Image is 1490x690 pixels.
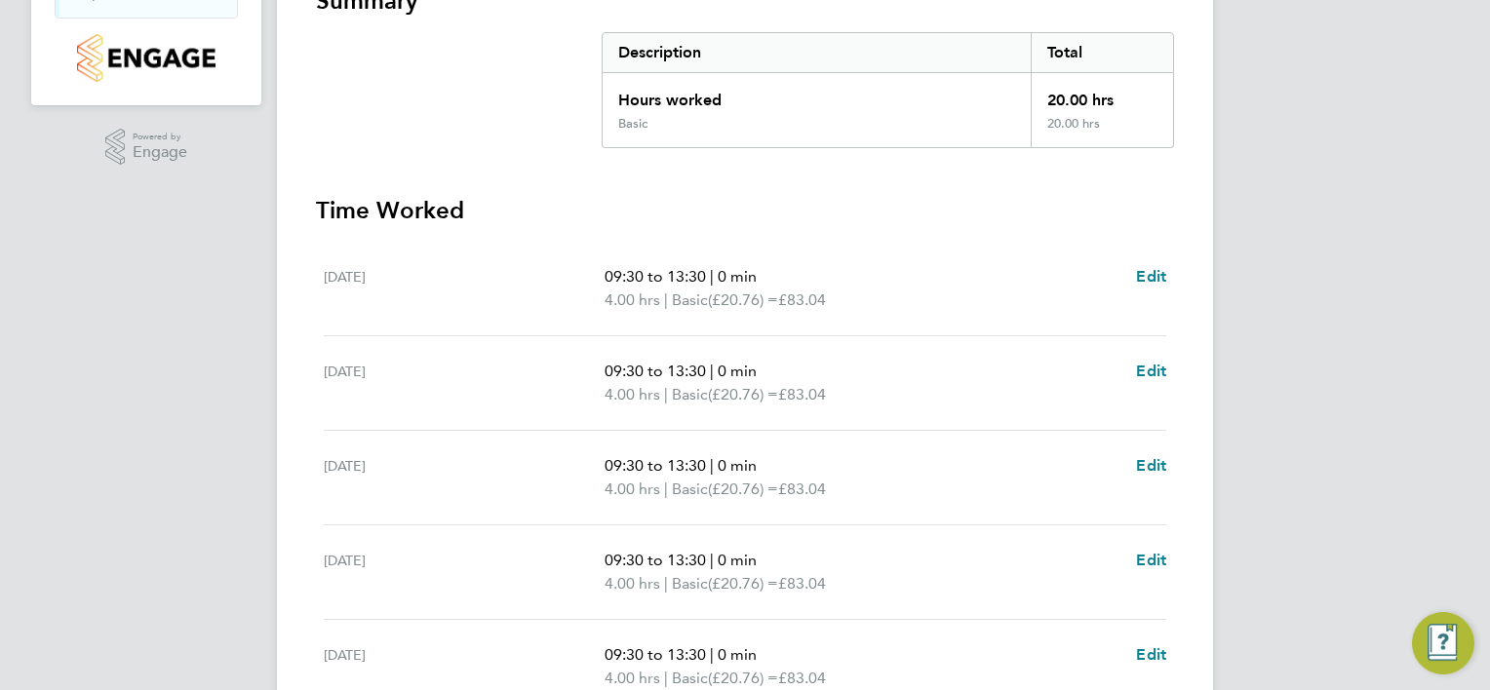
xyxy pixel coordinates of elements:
[324,454,605,501] div: [DATE]
[605,669,660,687] span: 4.00 hrs
[718,267,757,286] span: 0 min
[1031,33,1173,72] div: Total
[718,362,757,380] span: 0 min
[718,645,757,664] span: 0 min
[710,645,714,664] span: |
[710,362,714,380] span: |
[1031,73,1173,116] div: 20.00 hrs
[605,362,706,380] span: 09:30 to 13:30
[602,32,1174,148] div: Summary
[605,479,660,498] span: 4.00 hrs
[778,290,826,309] span: £83.04
[664,669,668,687] span: |
[708,574,778,593] span: (£20.76) =
[133,129,187,145] span: Powered by
[710,267,714,286] span: |
[605,267,706,286] span: 09:30 to 13:30
[605,456,706,475] span: 09:30 to 13:30
[672,667,708,690] span: Basic
[324,360,605,406] div: [DATE]
[605,574,660,593] span: 4.00 hrs
[710,456,714,475] span: |
[672,478,708,501] span: Basic
[664,290,668,309] span: |
[605,385,660,403] span: 4.00 hrs
[324,549,605,595] div: [DATE]
[778,385,826,403] span: £83.04
[1031,116,1173,147] div: 20.00 hrs
[708,290,778,309] span: (£20.76) =
[77,34,215,82] img: countryside-properties-logo-retina.png
[664,574,668,593] span: |
[605,290,660,309] span: 4.00 hrs
[778,574,826,593] span: £83.04
[618,116,647,132] div: Basic
[324,643,605,690] div: [DATE]
[672,288,708,312] span: Basic
[605,551,706,569] span: 09:30 to 13:30
[778,479,826,498] span: £83.04
[324,265,605,312] div: [DATE]
[1136,551,1166,569] span: Edit
[1136,362,1166,380] span: Edit
[133,144,187,161] span: Engage
[672,383,708,406] span: Basic
[316,195,1174,226] h3: Time Worked
[718,456,757,475] span: 0 min
[778,669,826,687] span: £83.04
[708,385,778,403] span: (£20.76) =
[1136,645,1166,664] span: Edit
[605,645,706,664] span: 09:30 to 13:30
[1136,456,1166,475] span: Edit
[708,669,778,687] span: (£20.76) =
[1136,267,1166,286] span: Edit
[664,385,668,403] span: |
[710,551,714,569] span: |
[1412,612,1474,674] button: Engage Resource Center
[603,73,1031,116] div: Hours worked
[664,479,668,498] span: |
[708,479,778,498] span: (£20.76) =
[672,572,708,595] span: Basic
[718,551,757,569] span: 0 min
[603,33,1031,72] div: Description
[55,34,238,82] a: Go to home page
